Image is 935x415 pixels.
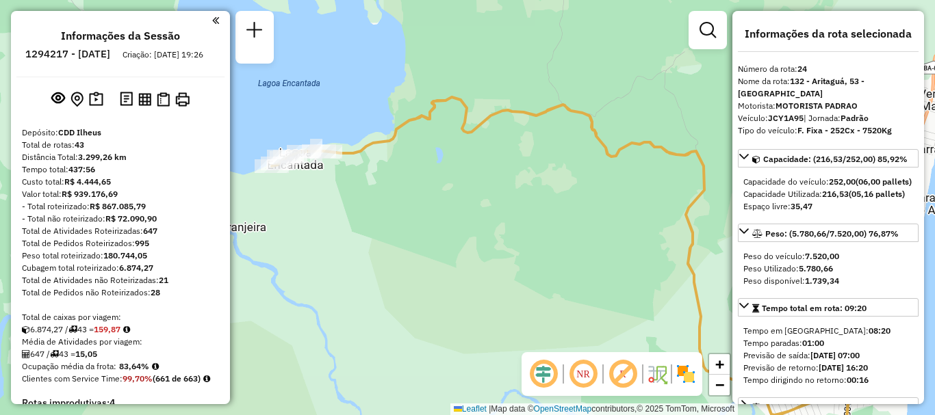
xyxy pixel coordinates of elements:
span: Ocultar deslocamento [527,358,560,390]
div: 6.874,27 / 43 = [22,323,219,336]
div: Média de Atividades por viagem: [22,336,219,348]
span: Ocupação média da frota: [22,361,116,371]
a: Zoom in [709,354,730,375]
strong: 21 [159,275,168,285]
h4: Rotas improdutivas: [22,397,219,409]
div: 647 / 43 = [22,348,219,360]
strong: R$ 72.090,90 [105,213,157,224]
div: Tempo paradas: [743,337,913,349]
div: Distância Total: [752,401,858,414]
div: Total de Pedidos não Roteirizados: [22,286,219,299]
div: Capacidade do veículo: [743,176,913,188]
span: Peso: (5.780,66/7.520,00) 76,87% [765,228,899,239]
div: Previsão de retorno: [743,362,913,374]
div: Previsão de saída: [743,349,913,362]
strong: 08:20 [869,325,891,336]
a: Peso: (5.780,66/7.520,00) 76,87% [738,224,919,242]
i: Cubagem total roteirizado [22,325,30,334]
button: Exibir sessão original [49,88,68,110]
div: Total de rotas: [22,139,219,151]
img: Fluxo de ruas [646,363,668,385]
div: - Total roteirizado: [22,200,219,213]
strong: Padrão [841,113,869,123]
div: Distância Total: [22,151,219,163]
a: Nova sessão e pesquisa [241,16,268,47]
strong: 3.299,26 km [78,152,127,162]
strong: 43 [75,139,84,150]
strong: R$ 867.085,79 [90,201,146,211]
div: Total de Atividades Roteirizadas: [22,225,219,237]
strong: 83,64% [119,361,149,371]
div: Tipo do veículo: [738,124,919,137]
div: Nome da rota: [738,75,919,100]
i: Total de rotas [50,350,59,358]
span: | Jornada: [804,113,869,123]
span: | [489,404,491,414]
strong: 252,00 [829,176,856,187]
div: Custo total: [22,176,219,188]
a: Clique aqui para minimizar o painel [212,12,219,28]
strong: 437:56 [68,164,95,174]
a: OpenStreetMap [534,404,592,414]
div: - Total não roteirizado: [22,213,219,225]
div: Peso Utilizado: [743,263,913,275]
div: Total de Pedidos Roteirizados: [22,237,219,250]
strong: 132 - Aritaguá, 53 - [GEOGRAPHIC_DATA] [738,76,864,98]
strong: 6.874,27 [119,263,153,273]
button: Visualizar relatório de Roteirização [136,90,154,108]
span: − [715,376,724,393]
div: Capacidade: (216,53/252,00) 85,92% [738,170,919,218]
div: Tempo total: [22,163,219,176]
strong: 7.520,00 [805,251,839,261]
div: Map data © contributors,© 2025 TomTom, Microsoft [450,403,738,415]
em: Rotas cross docking consideradas [203,375,210,383]
div: Cubagem total roteirizado: [22,262,219,274]
span: Tempo total em rota: 09:20 [762,303,867,313]
strong: 01:00 [802,338,824,348]
strong: 216,53 [822,189,849,199]
div: Capacidade Utilizada: [743,188,913,200]
strong: 28 [151,287,160,297]
button: Visualizar Romaneio [154,90,172,109]
strong: 99,70% [123,373,153,384]
strong: R$ 939.176,69 [62,189,118,199]
div: Motorista: [738,100,919,112]
div: Total de caixas por viagem: [22,311,219,323]
div: Espaço livre: [743,200,913,213]
img: Exibir/Ocultar setores [675,363,697,385]
i: Total de rotas [68,325,77,334]
div: Tempo em [GEOGRAPHIC_DATA]: [743,325,913,337]
a: Tempo total em rota: 09:20 [738,298,919,317]
strong: 4 [110,397,115,409]
strong: (661 de 663) [153,373,201,384]
strong: [DATE] 07:00 [810,350,860,360]
strong: [DATE] 16:20 [819,362,868,373]
h4: Informações da rota selecionada [738,27,919,40]
div: Peso: (5.780,66/7.520,00) 76,87% [738,245,919,293]
em: Média calculada utilizando a maior ocupação (%Peso ou %Cubagem) de cada rota da sessão. Rotas cro... [152,362,159,371]
h6: 1294217 - [DATE] [25,48,110,60]
a: Exibir filtros [694,16,721,44]
a: Leaflet [454,404,487,414]
button: Centralizar mapa no depósito ou ponto de apoio [68,89,86,110]
strong: 995 [135,238,149,248]
strong: 24 [797,64,807,74]
strong: 15,05 [75,349,97,359]
div: Tempo total em rota: 09:20 [738,319,919,392]
button: Painel de Sugestão [86,89,106,110]
strong: (05,16 pallets) [849,189,905,199]
strong: CDD Ilheus [58,127,101,137]
a: Zoom out [709,375,730,395]
div: Criação: [DATE] 19:26 [117,49,209,61]
strong: 35,47 [791,201,812,211]
i: Meta Caixas/viagem: 197,02 Diferença: -37,15 [123,325,130,334]
a: Capacidade: (216,53/252,00) 85,92% [738,149,919,168]
strong: 180.744,05 [103,250,147,260]
span: Peso do veículo: [743,251,839,261]
div: Depósito: [22,126,219,139]
strong: 1.739,34 [805,276,839,286]
h4: Informações da Sessão [61,29,180,42]
span: Ocultar NR [567,358,600,390]
span: Capacidade: (216,53/252,00) 85,92% [763,154,908,164]
strong: 00:16 [847,375,869,385]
